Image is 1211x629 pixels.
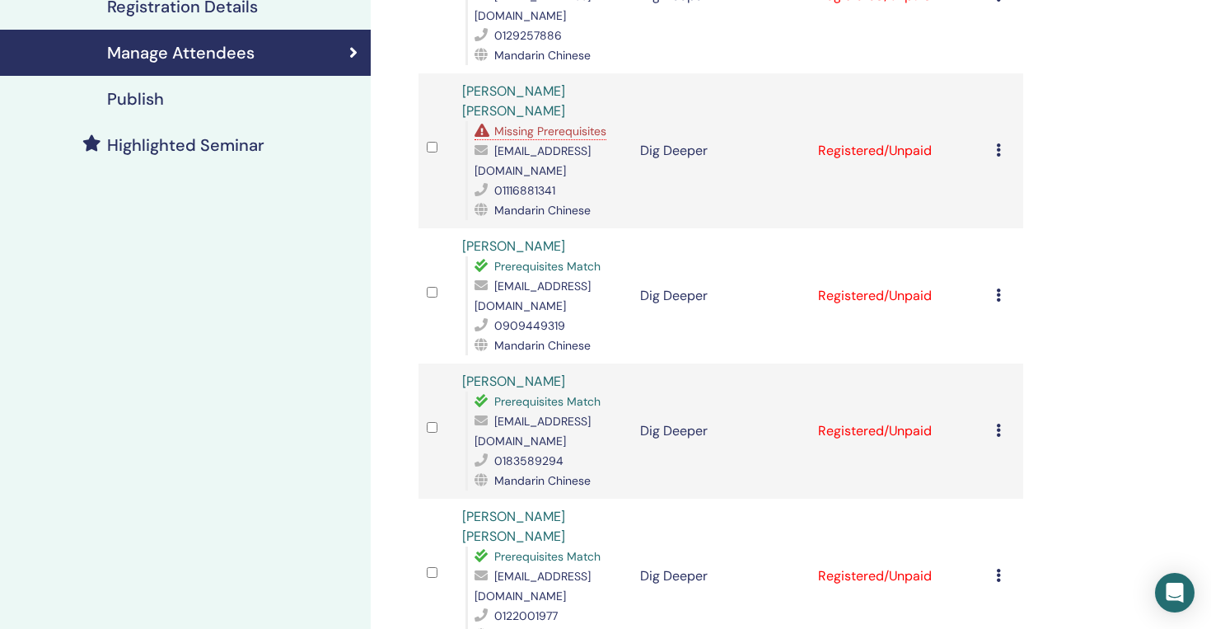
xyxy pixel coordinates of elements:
[462,508,565,545] a: [PERSON_NAME] [PERSON_NAME]
[494,203,591,218] span: Mandarin Chinese
[475,279,591,313] span: [EMAIL_ADDRESS][DOMAIN_NAME]
[494,28,562,43] span: 0129257886
[632,364,810,499] td: Dig Deeper
[462,82,565,120] a: [PERSON_NAME] [PERSON_NAME]
[107,43,255,63] h4: Manage Attendees
[494,338,591,353] span: Mandarin Chinese
[462,237,565,255] a: [PERSON_NAME]
[632,228,810,364] td: Dig Deeper
[475,143,591,178] span: [EMAIL_ADDRESS][DOMAIN_NAME]
[475,414,591,448] span: [EMAIL_ADDRESS][DOMAIN_NAME]
[494,394,601,409] span: Prerequisites Match
[494,183,555,198] span: 01116881341
[107,135,264,155] h4: Highlighted Seminar
[632,73,810,228] td: Dig Deeper
[494,48,591,63] span: Mandarin Chinese
[475,569,591,603] span: [EMAIL_ADDRESS][DOMAIN_NAME]
[462,373,565,390] a: [PERSON_NAME]
[494,608,558,623] span: 0122001977
[494,318,565,333] span: 0909449319
[494,549,601,564] span: Prerequisites Match
[107,89,164,109] h4: Publish
[1155,573,1195,613] div: Open Intercom Messenger
[494,259,601,274] span: Prerequisites Match
[494,124,606,138] span: Missing Prerequisites
[494,453,563,468] span: 0183589294
[494,473,591,488] span: Mandarin Chinese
